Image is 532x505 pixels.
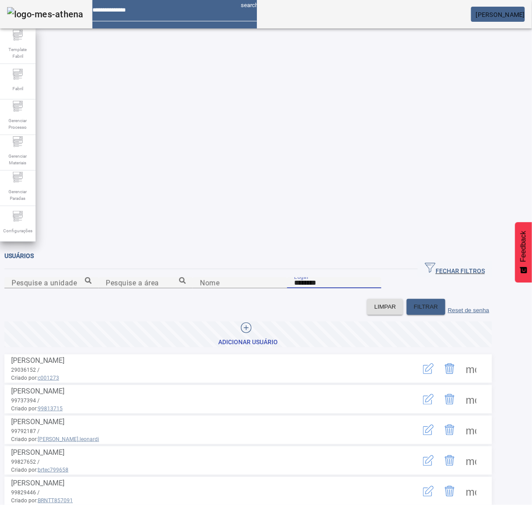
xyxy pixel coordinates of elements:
[38,497,73,504] span: BRNTT857091
[4,115,31,133] span: Gerenciar Processo
[448,307,489,314] label: Reset de senha
[407,299,445,315] button: FILTRAR
[4,186,31,204] span: Gerenciar Paradas
[445,299,492,315] button: Reset de senha
[367,299,403,315] button: LIMPAR
[460,358,482,379] button: Mais
[439,481,460,502] button: Delete
[38,467,68,473] span: brtec799658
[12,278,77,287] mat-label: Pesquise a unidade
[7,7,84,21] img: logo-mes-athena
[4,252,34,259] span: Usuários
[11,435,410,443] span: Criado por:
[10,83,26,95] span: Fabril
[439,389,460,410] button: Delete
[460,481,482,502] button: Mais
[12,278,92,288] input: Number
[38,436,99,442] span: [PERSON_NAME].leonardi
[11,374,410,382] span: Criado por:
[11,387,64,395] span: [PERSON_NAME]
[439,358,460,379] button: Delete
[4,44,31,62] span: Template Fabril
[38,375,59,381] span: c001273
[11,448,64,457] span: [PERSON_NAME]
[374,302,396,311] span: LIMPAR
[11,356,64,365] span: [PERSON_NAME]
[439,419,460,441] button: Delete
[460,389,482,410] button: Mais
[11,367,40,373] span: 29036152 /
[4,150,31,169] span: Gerenciar Materiais
[11,459,40,465] span: 99827652 /
[11,418,64,426] span: [PERSON_NAME]
[425,262,485,276] span: FECHAR FILTROS
[106,278,186,288] input: Number
[11,466,410,474] span: Criado por:
[219,338,278,347] div: Adicionar Usuário
[460,450,482,471] button: Mais
[0,225,35,237] span: Configurações
[520,231,528,262] span: Feedback
[200,278,220,287] mat-label: Nome
[515,222,532,282] button: Feedback - Mostrar pesquisa
[294,274,308,280] mat-label: Login
[418,261,492,277] button: FECHAR FILTROS
[476,11,525,18] span: [PERSON_NAME]
[11,479,64,487] span: [PERSON_NAME]
[439,450,460,471] button: Delete
[11,398,40,404] span: 99737394 /
[11,405,410,413] span: Criado por:
[38,406,63,412] span: 99813715
[106,278,159,287] mat-label: Pesquise a área
[11,428,40,434] span: 99792187 /
[414,302,438,311] span: FILTRAR
[4,322,492,347] button: Adicionar Usuário
[11,489,40,496] span: 99829446 /
[460,419,482,441] button: Mais
[11,497,410,505] span: Criado por:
